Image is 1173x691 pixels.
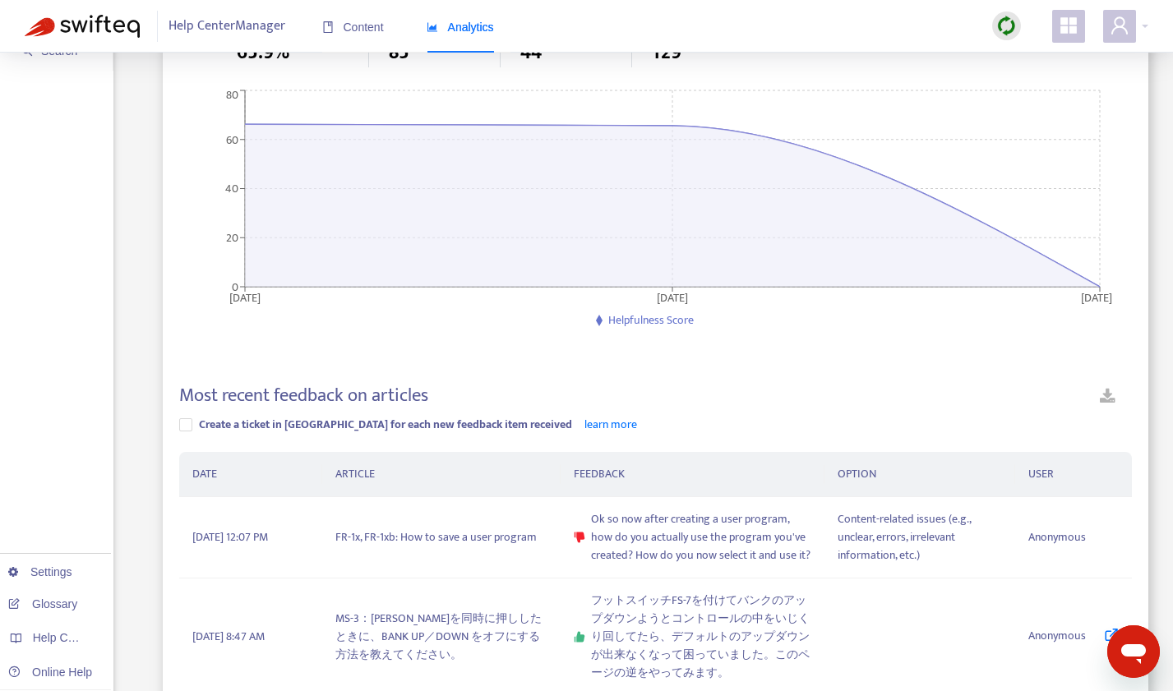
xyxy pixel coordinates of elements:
span: Anonymous [1028,528,1086,546]
th: DATE [179,452,322,497]
span: dislike [574,532,585,543]
span: 44 [520,38,542,67]
span: Ok so now after creating a user program, how do you actually use the program you've created? How ... [591,510,810,564]
span: Anonymous [1028,627,1086,647]
img: sync.dc5367851b00ba804db3.png [996,16,1017,36]
tspan: 60 [226,130,238,149]
span: 129 [652,38,681,67]
a: Online Help [8,666,92,679]
tspan: 40 [225,179,238,198]
span: Help Center Manager [169,11,285,42]
span: Analytics [427,21,494,34]
span: 65.9% [237,38,289,67]
span: Helpfulness Score [608,311,694,329]
span: Content-related issues (e.g., unclear, errors, irrelevant information, etc.) [838,510,1002,564]
h4: Most recent feedback on articles [179,385,428,407]
tspan: 80 [226,85,238,104]
a: Glossary [8,597,77,610]
tspan: 20 [226,228,238,247]
span: appstore [1059,16,1078,35]
tspan: [DATE] [657,288,688,306]
tspan: [DATE] [1082,288,1113,306]
a: Settings [8,565,72,578]
span: user [1110,16,1129,35]
span: book [322,21,334,33]
iframe: メッセージングウィンドウの起動ボタン、進行中の会話 [1107,625,1160,678]
th: FEEDBACK [561,452,824,497]
span: like [574,631,585,643]
th: ARTICLE [322,452,561,497]
th: USER [1015,452,1133,497]
span: area-chart [427,21,438,33]
td: FR-1x, FR-1xb: How to save a user program [322,497,561,578]
a: learn more [584,415,637,434]
span: Content [322,21,384,34]
span: フットスイッチFS-7を付けてバンクのアップダウンようとコントロールの中をいじくり回してたら、デフォルトのアップダウンが出来なくなって困っていました。このページの逆をやってみます。 [591,592,810,682]
span: 85 [389,38,409,67]
img: Swifteq [25,15,140,38]
tspan: 0 [232,277,238,296]
th: OPTION [824,452,1015,497]
span: Create a ticket in [GEOGRAPHIC_DATA] for each new feedback item received [199,415,572,434]
span: [DATE] 12:07 PM [192,528,268,546]
tspan: [DATE] [229,288,261,306]
span: [DATE] 8:47 AM [192,628,265,646]
span: Help Centers [33,631,100,644]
